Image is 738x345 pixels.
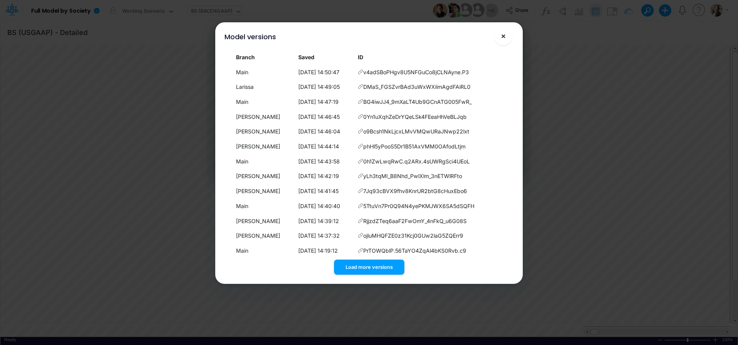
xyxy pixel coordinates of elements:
span: DMaS_FGSZvrBAd3uWxWXiimAgdFAiRL0 [363,83,470,91]
td: [DATE] 14:40:40 [295,198,355,213]
span: Copy hyperlink to this version of the model [358,157,363,165]
button: Load more versions [334,260,404,275]
span: Copy hyperlink to this version of the model [358,68,363,76]
td: [PERSON_NAME] [233,213,295,228]
td: [DATE] 14:39:12 [295,213,355,228]
span: yLh3tqMI_B8Nhd_PwlXlm_3nETWlRFto [363,172,462,180]
span: 0h1ZwLwqRwC.q2ARx.4sUWRgSci4UEoL [363,157,470,165]
th: Local date/time when this version was saved [295,50,355,65]
span: Copy hyperlink to this version of the model [358,98,363,106]
td: [DATE] 14:44:14 [295,139,355,154]
td: [PERSON_NAME] [233,183,295,198]
span: o9Bcsh1NkLjcxLMvVMQwURaJNwp22lxt [363,127,469,135]
span: Copy hyperlink to this version of the model [358,202,363,210]
button: Close [494,27,512,45]
td: [PERSON_NAME] [233,139,295,154]
span: Copy hyperlink to this version of the model [358,187,363,195]
span: Copy hyperlink to this version of the model [358,247,363,255]
span: 0Yn1uXqhZeDrYQeLSk4FEeaHhVeBLJqb [363,113,467,121]
td: [DATE] 14:42:19 [295,169,355,184]
td: [DATE] 14:46:45 [295,109,355,124]
span: ojluMHQFZE0z31Kcj0GUw2laG5ZQErr9 [363,232,463,240]
td: [PERSON_NAME] [233,109,295,124]
span: BG4iwJJ4_9mXaLT4Ub9GCnATG005FwR_ [363,98,472,106]
td: [DATE] 14:49:05 [295,79,355,94]
td: [DATE] 14:43:58 [295,154,355,169]
th: Branch [233,50,295,65]
td: [DATE] 14:19:12 [295,243,355,258]
span: 5TtuVn7Pr0Q94N4yePKMJWX6SA5dSQFH [363,202,474,210]
span: Copy hyperlink to this version of the model [358,172,363,180]
span: 7Jq93cBVX9fhv8KnrUR2btG8cHuxEbo6 [363,187,467,195]
td: [DATE] 14:41:45 [295,183,355,198]
td: Main [233,65,295,80]
span: Copy hyperlink to this version of the model [358,142,363,150]
span: Copy hyperlink to this version of the model [358,217,363,225]
span: Copy hyperlink to this version of the model [358,113,363,121]
div: Model versions [224,32,276,42]
td: Main [233,198,295,213]
td: [DATE] 14:37:32 [295,228,355,243]
span: Copy hyperlink to this version of the model [358,232,363,240]
th: ID [354,50,505,65]
span: Copy hyperlink to this version of the model [358,83,363,91]
span: RjjzdZTeq6aaF2FwOmY_4nFkQ_u6G08S [363,217,467,225]
td: [DATE] 14:46:04 [295,124,355,139]
td: [PERSON_NAME] [233,124,295,139]
td: [PERSON_NAME] [233,169,295,184]
td: [DATE] 14:47:19 [295,94,355,109]
td: Larissa [233,79,295,94]
td: Main [233,154,295,169]
td: [PERSON_NAME] [233,228,295,243]
span: v4adSBoPHgv8U5NFGuCo8jCLNAyne.P3 [363,68,469,76]
span: phHl5yPooS5Dr1B51AxVMM0OAfodLtjm [363,142,465,150]
td: Main [233,243,295,258]
span: Copy hyperlink to this version of the model [358,127,363,135]
span: PrTOWQblP.56TaYO4ZqAl4bKS0Rvb.c9 [363,247,466,255]
span: × [501,31,506,40]
td: [DATE] 14:50:47 [295,65,355,80]
td: Main [233,94,295,109]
